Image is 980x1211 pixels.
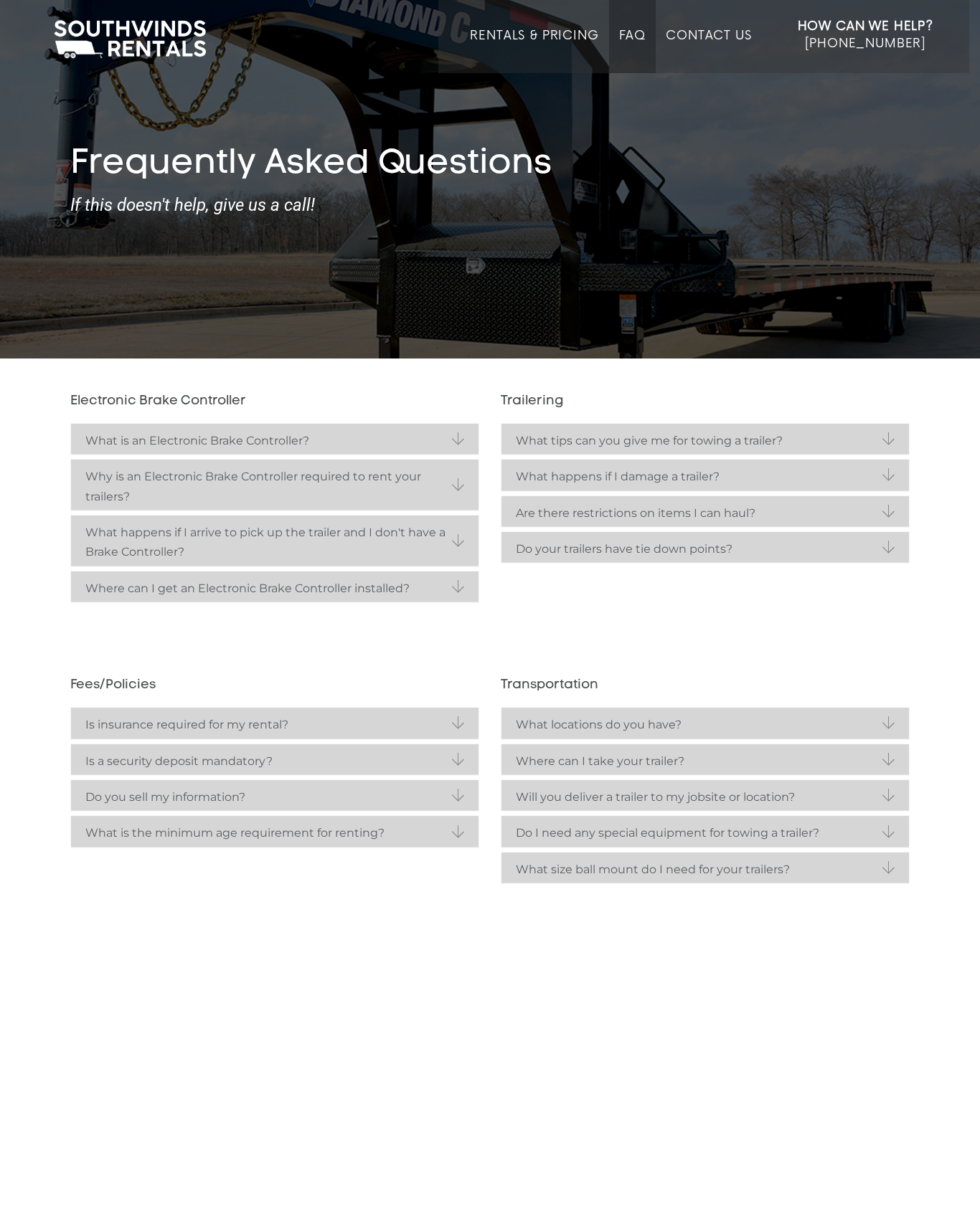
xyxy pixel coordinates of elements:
[85,787,464,807] strong: Do you sell my information?
[516,860,895,879] strong: What size ball mount do I need for your trailers?
[85,467,464,506] strong: Why is an Electronic Brake Controller required to rent your trailers?
[501,678,910,693] h3: Transportation
[85,823,464,842] strong: What is the minimum age requirement for renting?
[470,29,598,73] a: Rentals & Pricing
[805,37,925,51] span: [PHONE_NUMBER]
[71,708,479,739] a: Is insurance required for my rental?
[70,196,910,214] strong: If this doesn't help, give us a call!
[501,424,909,455] a: What tips can you give me for towing a trailer?
[85,579,464,598] strong: Where can I get an Electronic Brake Controller installed?
[501,744,909,775] a: Where can I take your trailer?
[71,744,479,775] a: Is a security deposit mandatory?
[516,467,895,486] strong: What happens if I damage a trailer?
[501,853,909,883] a: What size ball mount do I need for your trailers?
[71,516,479,566] a: What happens if I arrive to pick up the trailer and I don't have a Brake Controller?
[85,523,464,562] strong: What happens if I arrive to pick up the trailer and I don't have a Brake Controller?
[798,18,933,62] a: How Can We Help? [PHONE_NUMBER]
[71,460,479,510] a: Why is an Electronic Brake Controller required to rent your trailers?
[85,715,464,734] strong: Is insurance required for my rental?
[71,424,479,455] a: What is an Electronic Brake Controller?
[516,823,895,842] strong: Do I need any special equipment for towing a trailer?
[516,431,895,450] strong: What tips can you give me for towing a trailer?
[501,532,909,563] a: Do your trailers have tie down points?
[516,787,895,807] strong: Will you deliver a trailer to my jobsite or location?
[501,780,909,811] a: Will you deliver a trailer to my jobsite or location?
[516,751,895,771] strong: Where can I take your trailer?
[70,394,479,409] h3: Electronic Brake Controller
[501,460,909,490] a: What happens if I damage a trailer?
[516,503,895,523] strong: Are there restrictions on items I can haul?
[85,751,464,771] strong: Is a security deposit mandatory?
[501,708,909,739] a: What locations do you have?
[85,431,464,450] strong: What is an Electronic Brake Controller?
[798,19,933,34] strong: How Can We Help?
[71,571,479,602] a: Where can I get an Electronic Brake Controller installed?
[70,144,910,186] h1: Frequently Asked Questions
[71,780,479,811] a: Do you sell my information?
[501,394,910,409] h3: Trailering
[516,539,895,559] strong: Do your trailers have tie down points?
[501,496,909,527] a: Are there restrictions on items I can haul?
[619,29,646,73] a: FAQ
[71,816,479,847] a: What is the minimum age requirement for renting?
[666,29,751,73] a: Contact Us
[70,678,479,693] h3: Fees/Policies
[501,816,909,847] a: Do I need any special equipment for towing a trailer?
[516,715,895,734] strong: What locations do you have?
[47,17,213,62] img: Southwinds Rentals Logo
